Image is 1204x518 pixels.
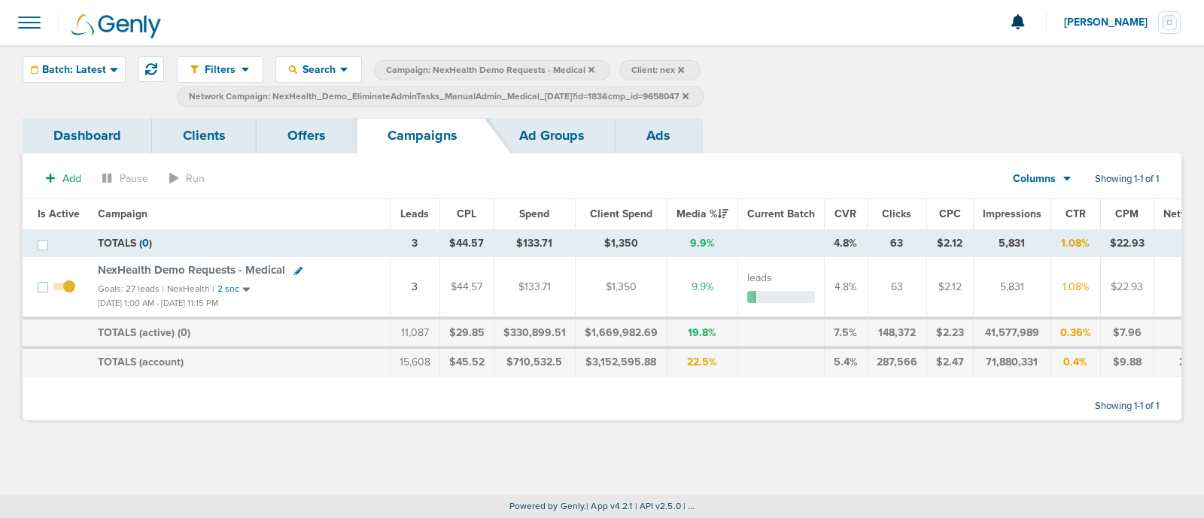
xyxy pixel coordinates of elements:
[983,208,1041,220] span: Impressions
[181,326,187,339] span: 0
[683,501,695,511] span: | ...
[824,318,867,348] td: 7.5%
[676,208,728,220] span: Media %
[494,257,575,318] td: $133.71
[217,283,239,295] small: 2 snc
[1050,347,1100,376] td: 0.4%
[439,229,494,257] td: $44.57
[386,64,594,77] span: Campaign: NexHealth Demo Requests - Medical
[926,347,973,376] td: $2.47
[1100,347,1154,376] td: $9.88
[973,229,1050,257] td: 5,831
[867,257,926,318] td: 63
[62,172,81,185] span: Add
[1100,257,1154,318] td: $22.93
[926,229,973,257] td: $2.12
[152,118,257,153] a: Clients
[98,208,147,220] span: Campaign
[412,280,418,293] a: 3
[973,318,1050,348] td: 41,577,989
[1100,318,1154,348] td: $7.96
[98,263,285,277] span: NexHealth Demo Requests - Medical
[973,257,1050,318] td: 5,831
[667,257,737,318] td: 9.9%
[142,237,149,250] span: 0
[586,501,632,511] span: | App v4.2.1
[667,229,737,257] td: 9.9%
[1050,318,1100,348] td: 0.36%
[98,298,218,308] small: [DATE] 1:00 AM - [DATE] 11:15 PM
[867,229,926,257] td: 63
[390,229,439,257] td: 3
[747,208,815,220] span: Current Batch
[494,347,575,376] td: $710,532.5
[635,501,681,511] span: | API v2.5.0
[297,63,340,76] span: Search
[1064,17,1158,28] span: [PERSON_NAME]
[189,90,689,103] span: Network Campaign: NexHealth_Demo_EliminateAdminTasks_ManualAdmin_Medical_[DATE]?id=183&cmp_id=965...
[390,318,439,348] td: 11,087
[939,208,961,220] span: CPC
[488,118,616,153] a: Ad Groups
[439,318,494,348] td: $29.85
[667,347,737,376] td: 22.5%
[590,208,652,220] span: Client Spend
[575,257,667,318] td: $1,350
[1050,257,1100,318] td: 1.08%
[1100,229,1154,257] td: $22.93
[824,229,867,257] td: 4.8%
[824,257,867,318] td: 4.8%
[167,283,214,294] small: NexHealth |
[575,229,667,257] td: $1,350
[824,347,867,376] td: 5.4%
[835,208,856,220] span: CVR
[1050,229,1100,257] td: 1.08%
[439,257,494,318] td: $44.57
[457,208,476,220] span: CPL
[89,229,390,257] td: TOTALS ( )
[616,118,701,153] a: Ads
[390,347,439,376] td: 15,608
[1095,400,1159,413] span: Showing 1-1 of 1
[257,118,357,153] a: Offers
[882,208,911,220] span: Clicks
[973,347,1050,376] td: 71,880,331
[747,271,772,286] label: leads
[1013,171,1056,186] span: Columns
[1095,173,1159,186] span: Showing 1-1 of 1
[89,318,390,348] td: TOTALS (active) ( )
[199,63,242,76] span: Filters
[38,168,90,189] button: Add
[867,318,926,348] td: 148,372
[42,65,106,75] span: Batch: Latest
[926,257,973,318] td: $2.12
[926,318,973,348] td: $2.23
[400,208,429,220] span: Leads
[867,347,926,376] td: 287,566
[89,347,390,376] td: TOTALS (account)
[1115,208,1139,220] span: CPM
[357,118,488,153] a: Campaigns
[519,208,549,220] span: Spend
[439,347,494,376] td: $45.52
[23,118,152,153] a: Dashboard
[38,208,80,220] span: Is Active
[494,318,575,348] td: $330,899.51
[575,347,667,376] td: $3,152,595.88
[575,318,667,348] td: $1,669,982.69
[71,14,161,38] img: Genly
[1066,208,1086,220] span: CTR
[494,229,575,257] td: $133.71
[667,318,737,348] td: 19.8%
[98,283,164,295] small: Goals: 27 leads |
[631,64,684,77] span: Client: nex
